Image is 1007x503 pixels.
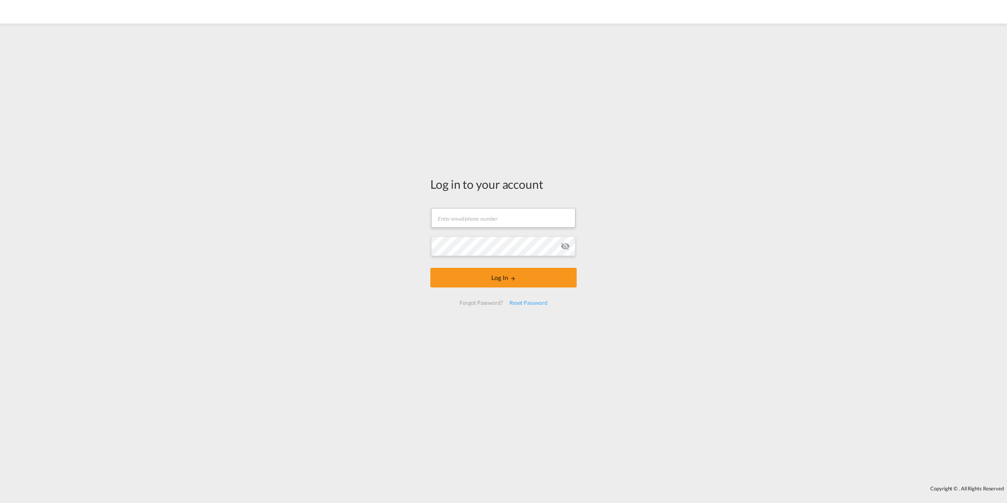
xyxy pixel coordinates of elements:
[506,296,551,310] div: Reset Password
[430,176,577,192] div: Log in to your account
[456,296,506,310] div: Forgot Password?
[561,241,570,251] md-icon: icon-eye-off
[430,268,577,287] button: LOGIN
[431,208,575,228] input: Enter email/phone number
